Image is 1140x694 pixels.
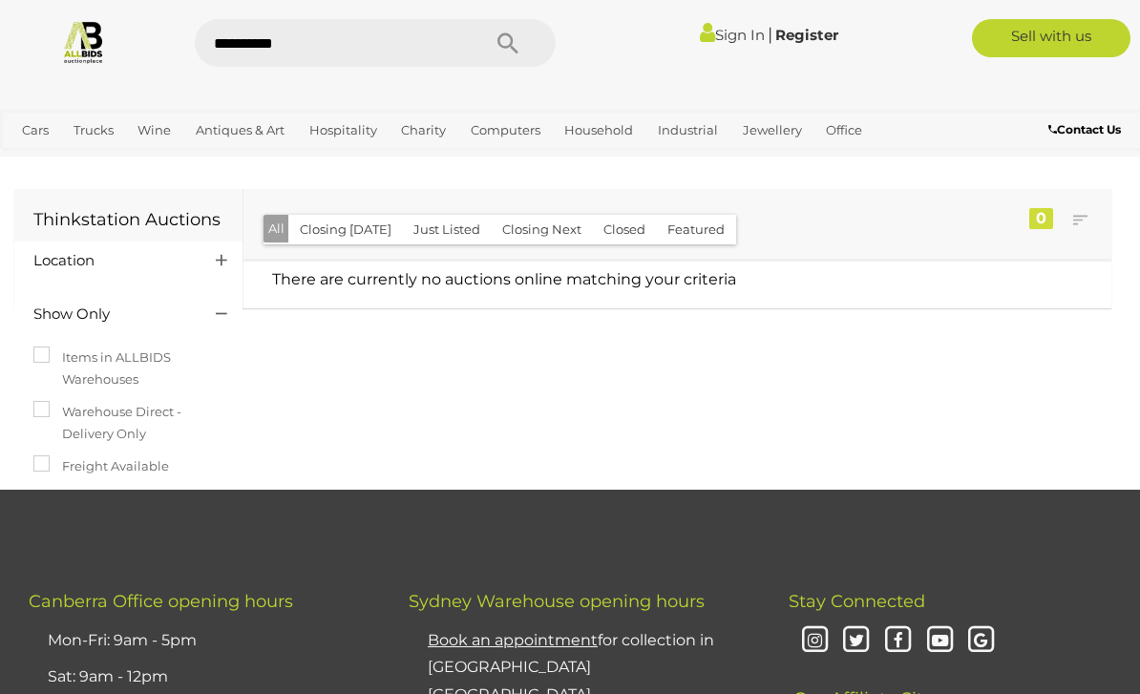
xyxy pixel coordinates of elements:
a: Charity [393,115,454,146]
a: Sign In [700,26,765,44]
i: Twitter [840,624,874,658]
h4: Location [33,253,187,269]
a: Sell with us [972,19,1130,57]
u: Book an appointment [428,631,598,649]
h1: Thinkstation Auctions [33,211,223,230]
i: Instagram [798,624,832,658]
label: Warehouse Direct - Delivery Only [33,401,223,446]
button: Search [460,19,556,67]
span: Sydney Warehouse opening hours [409,591,705,612]
span: | [768,24,772,45]
a: Computers [463,115,548,146]
i: Facebook [881,624,915,658]
b: Contact Us [1048,122,1121,137]
i: Youtube [923,624,957,658]
a: [GEOGRAPHIC_DATA] [78,146,229,178]
button: Just Listed [402,215,492,244]
span: Stay Connected [789,591,925,612]
button: Closed [592,215,657,244]
button: Closing [DATE] [288,215,403,244]
a: Antiques & Art [188,115,292,146]
button: All [264,215,289,242]
a: Household [557,115,641,146]
label: Items in ALLBIDS Warehouses [33,347,223,391]
a: Industrial [650,115,726,146]
h4: Show Only [33,306,187,323]
div: 0 [1029,208,1053,229]
a: Wine [130,115,179,146]
a: Sports [14,146,69,178]
button: Featured [656,215,736,244]
li: Mon-Fri: 9am - 5pm [43,622,361,660]
label: Freight Available [33,455,169,477]
a: Jewellery [735,115,810,146]
i: Google [965,624,999,658]
button: Closing Next [491,215,593,244]
span: There are currently no auctions online matching your criteria [272,270,736,288]
a: Contact Us [1048,119,1126,140]
a: Cars [14,115,56,146]
a: Office [818,115,870,146]
a: Register [775,26,838,44]
span: Canberra Office opening hours [29,591,293,612]
img: Allbids.com.au [61,19,106,64]
a: Hospitality [302,115,385,146]
a: Trucks [66,115,121,146]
